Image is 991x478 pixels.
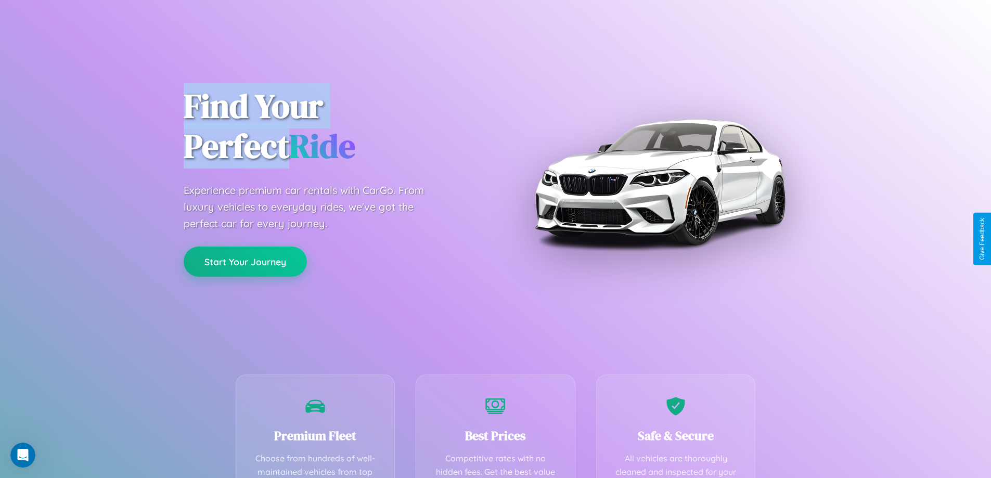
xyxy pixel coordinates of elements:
span: Ride [289,123,355,169]
h3: Best Prices [432,427,559,444]
div: Give Feedback [979,218,986,260]
p: Experience premium car rentals with CarGo. From luxury vehicles to everyday rides, we've got the ... [184,182,444,232]
h3: Safe & Secure [612,427,740,444]
h1: Find Your Perfect [184,86,480,166]
h3: Premium Fleet [252,427,379,444]
button: Start Your Journey [184,247,307,277]
iframe: Intercom live chat [10,443,35,468]
img: Premium BMW car rental vehicle [530,52,790,312]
